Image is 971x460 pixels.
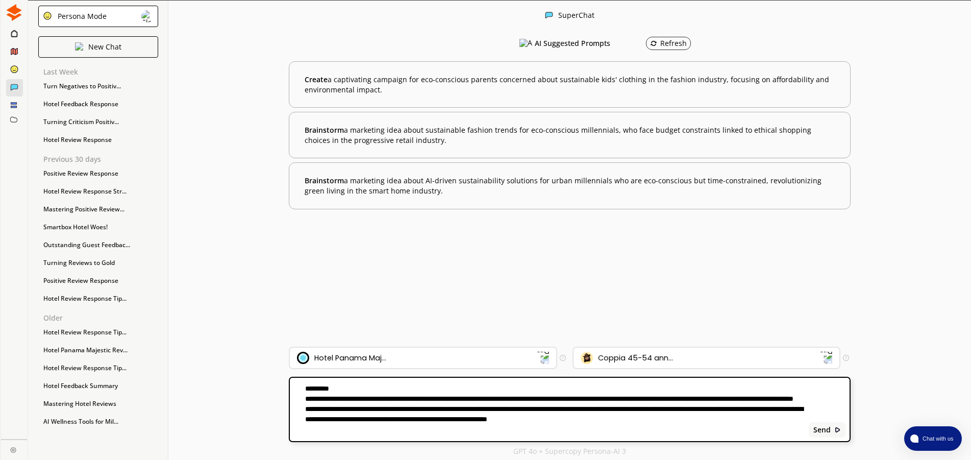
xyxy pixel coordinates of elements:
img: AI Suggested Prompts [519,39,532,48]
img: Tooltip Icon [843,355,849,361]
div: Mastering Hotel Reviews [38,396,158,411]
div: AI Wellness Tools for Mil... [38,414,158,429]
img: Close [6,4,22,21]
h3: AI Suggested Prompts [535,36,610,51]
div: Hotel Feedback Response [38,96,158,112]
img: Tooltip Icon [560,355,566,361]
span: Brainstorm [305,125,344,135]
div: Positive Review Response [38,273,158,288]
div: Hotel Feedback Summary [38,378,158,394]
img: Brand Icon [297,352,309,364]
div: Outstanding Guest Feedbac... [38,237,158,253]
div: Refresh [650,39,687,47]
span: Create [305,75,328,84]
div: Hotel Review Response [38,132,158,148]
p: Previous 30 days [43,155,158,163]
span: Brainstorm [305,176,344,185]
b: Send [813,426,831,434]
div: Turning Reviews to Gold [38,255,158,271]
img: Close [10,447,16,453]
img: Dropdown Icon [536,351,549,365]
img: Refresh [650,40,657,47]
img: Dropdown Icon [819,351,833,365]
p: Older [43,314,158,322]
img: Close [75,42,83,51]
div: Hotel Panama Majestic Rev... [38,343,158,358]
div: Hotel Review Response Tip... [38,291,158,306]
img: Audience Icon [581,352,593,364]
a: Close [1,440,27,457]
div: Turn Negatives to Positiv... [38,79,158,94]
div: Hotel Panama Maj... [314,354,386,362]
p: New Chat [88,43,121,51]
div: Hotel Review Response Str... [38,184,158,199]
button: atlas-launcher [904,426,962,451]
b: a marketing idea about AI-driven sustainability solutions for urban millennials who are eco-consc... [305,176,835,196]
div: SuperChat [558,11,594,21]
div: Positive Review Response [38,166,158,181]
div: Hotel Review Response Tip... [38,325,158,340]
b: a marketing idea about sustainable fashion trends for eco-conscious millennials, who face budget ... [305,125,835,145]
img: Close [43,11,52,20]
p: GPT 4o + Supercopy Persona-AI 3 [513,447,626,455]
div: Turning Criticism Positiv... [38,114,158,130]
div: Hotel Review Response Tip... [38,360,158,376]
div: Smartbox Hotel Woes! [38,220,158,235]
img: Close [141,10,154,22]
div: Mastering Positive Review... [38,202,158,217]
p: Last Week [43,68,158,76]
div: Coppia 45-54 ann... [598,354,673,362]
img: Close [834,426,841,433]
b: a captivating campaign for eco-conscious parents concerned about sustainable kids' clothing in th... [305,75,835,94]
img: Close [545,11,553,19]
div: Persona Mode [54,12,107,20]
span: Chat with us [918,434,956,443]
